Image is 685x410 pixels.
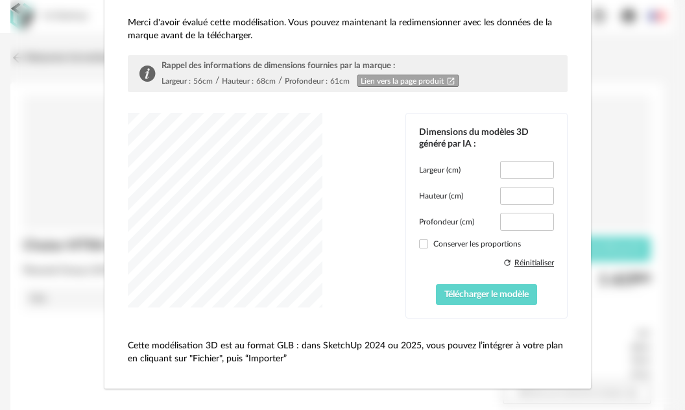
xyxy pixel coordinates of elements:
[419,165,461,175] label: Largeur (cm)
[419,239,554,249] label: Conserver les proportions
[162,76,191,86] div: Largeur :
[444,290,529,299] span: Télécharger le modèle
[503,257,512,269] span: Refresh icon
[128,339,568,365] p: Cette modélisation 3D est au format GLB : dans SketchUp 2024 ou 2025, vous pouvez l’intégrer à vo...
[419,217,474,227] label: Profondeur (cm)
[128,16,568,42] div: Merci d'avoir évalué cette modélisation. Vous pouvez maintenant la redimensionner avec les donnée...
[162,62,395,70] span: Rappel des informations de dimensions fournies par la marque :
[357,75,459,87] a: Lien vers la page produitOpen In New icon
[330,76,350,86] div: 61cm
[222,76,254,86] div: Hauteur :
[193,76,213,86] div: 56cm
[215,75,219,86] div: /
[278,75,282,86] div: /
[419,191,463,201] label: Hauteur (cm)
[436,284,538,305] button: Télécharger le modèle
[446,76,455,86] span: Open In New icon
[285,76,328,86] div: Profondeur :
[514,258,554,268] div: Réinitialiser
[256,76,276,86] div: 68cm
[419,127,554,150] div: Dimensions du modèles 3D généré par IA :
